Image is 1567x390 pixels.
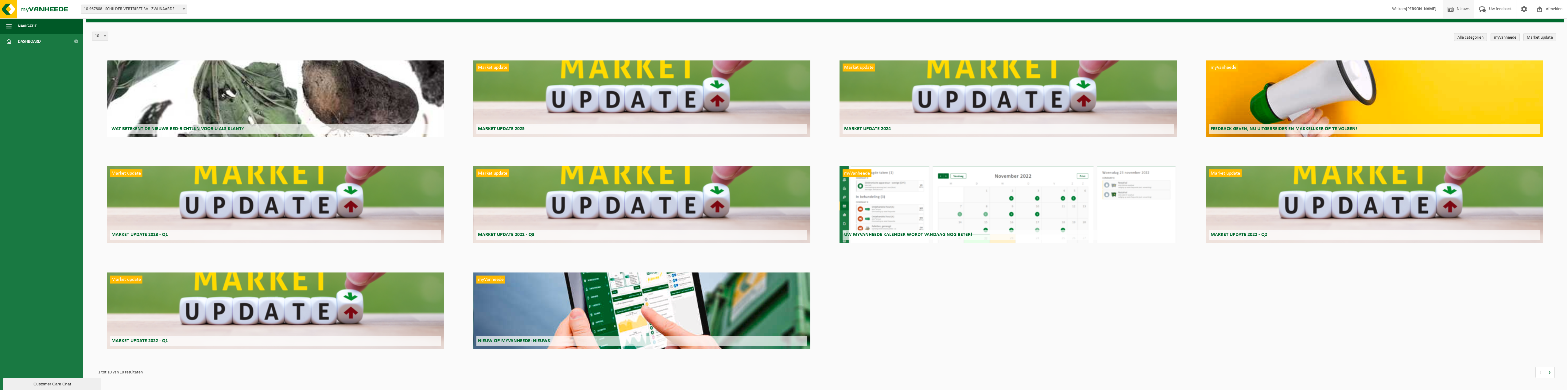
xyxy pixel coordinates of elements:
[1206,60,1543,137] a: myVanheede Feedback geven, nu uitgebreider en makkelijker op te volgen!
[844,126,891,131] span: Market update 2024
[110,276,142,284] span: Market update
[92,32,108,41] span: 10
[476,276,505,284] span: myVanheede
[95,367,1529,378] p: 1 tot 10 van 10 resultaten
[476,64,509,71] span: Market update
[107,60,444,137] a: Wat betekent de nieuwe RED-richtlijn voor u als klant?
[1209,64,1238,71] span: myVanheede
[18,34,41,49] span: Dashboard
[473,166,810,243] a: Market update Market update 2022 - Q3
[107,272,444,349] a: Market update Market update 2022 - Q1
[473,272,810,349] a: myVanheede Nieuw op myVanheede: Nieuws!
[111,232,168,237] span: Market update 2023 - Q1
[1454,33,1487,41] a: Alle categoriën
[1206,166,1543,243] a: Market update Market update 2022 - Q2
[18,18,37,34] span: Navigatie
[81,5,187,14] span: 10-967808 - SCHILDER VERTRIEST BV - ZWIJNAARDE
[840,60,1177,137] a: Market update Market update 2024
[478,338,552,343] span: Nieuw op myVanheede: Nieuws!
[844,232,972,237] span: Uw myVanheede kalender wordt vandaag nog beter!
[1209,169,1242,177] span: Market update
[473,60,810,137] a: Market update Market update 2025
[110,169,142,177] span: Market update
[843,64,875,71] span: Market update
[1545,367,1555,378] a: volgende
[3,376,103,390] iframe: chat widget
[1406,7,1437,11] strong: [PERSON_NAME]
[1523,33,1556,41] a: Market update
[1535,367,1545,378] a: vorige
[843,169,871,177] span: myVanheede
[111,338,168,343] span: Market update 2022 - Q1
[1211,126,1357,131] span: Feedback geven, nu uitgebreider en makkelijker op te volgen!
[478,232,534,237] span: Market update 2022 - Q3
[476,169,509,177] span: Market update
[1211,232,1267,237] span: Market update 2022 - Q2
[1491,33,1520,41] a: myVanheede
[840,166,1177,243] a: myVanheede Uw myVanheede kalender wordt vandaag nog beter!
[107,166,444,243] a: Market update Market update 2023 - Q1
[111,126,244,131] span: Wat betekent de nieuwe RED-richtlijn voor u als klant?
[478,126,525,131] span: Market update 2025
